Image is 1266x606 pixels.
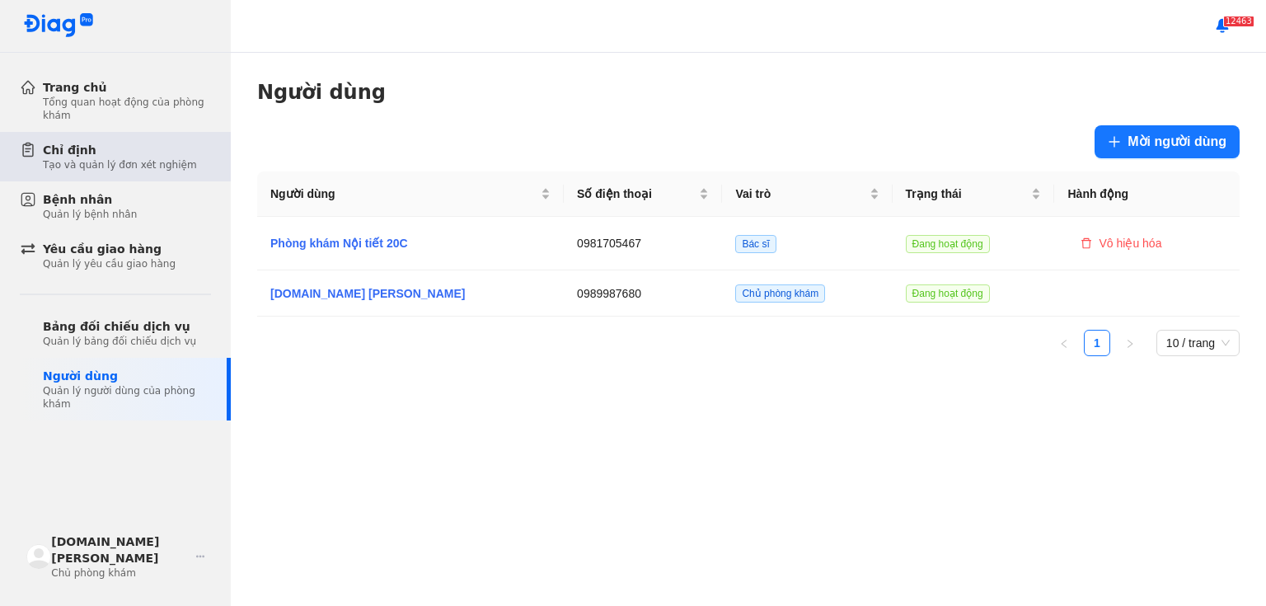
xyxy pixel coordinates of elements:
span: Mời người dùng [1128,131,1226,152]
div: Người dùng [257,79,1240,106]
span: Người dùng [270,185,537,203]
th: Hành động [1054,171,1240,217]
div: Yêu cầu giao hàng [43,241,176,257]
span: plus [1108,135,1121,148]
span: Vai trò [735,185,865,203]
span: 12463 [1223,16,1254,27]
span: right [1125,339,1135,349]
div: Chủ phòng khám [51,566,190,580]
div: [DOMAIN_NAME] [PERSON_NAME] [51,533,190,566]
li: Previous Page [1051,330,1077,356]
a: 1 [1085,331,1109,355]
div: Phòng khám Nội tiết 20C [270,234,551,252]
span: Đang hoạt động [906,235,990,253]
li: Next Page [1117,330,1143,356]
span: 10 / trang [1166,331,1230,355]
button: deleteVô hiệu hóa [1067,230,1175,256]
div: Quản lý bệnh nhân [43,208,137,221]
span: Chủ phòng khám [735,284,825,303]
span: Bác sĩ [735,235,776,253]
span: 0989987680 [577,287,641,300]
div: Quản lý bảng đối chiếu dịch vụ [43,335,196,348]
div: Tạo và quản lý đơn xét nghiệm [43,158,197,171]
span: 0981705467 [577,237,641,250]
span: delete [1081,237,1092,249]
div: Quản lý người dùng của phòng khám [43,384,211,411]
button: right [1117,330,1143,356]
div: Tổng quan hoạt động của phòng khám [43,96,211,122]
div: Chỉ định [43,142,197,158]
span: Trạng thái [906,185,1029,203]
button: left [1051,330,1077,356]
div: Bệnh nhân [43,191,137,208]
div: Quản lý yêu cầu giao hàng [43,257,176,270]
li: 1 [1084,330,1110,356]
img: logo [26,544,51,569]
div: Người dùng [43,368,211,384]
span: Vô hiệu hóa [1099,234,1161,252]
button: plusMời người dùng [1095,125,1240,158]
div: Bảng đối chiếu dịch vụ [43,318,196,335]
div: Trang chủ [43,79,211,96]
img: logo [23,13,94,39]
span: Đang hoạt động [906,284,990,303]
span: left [1059,339,1069,349]
span: Số điện thoại [577,185,696,203]
div: [DOMAIN_NAME] [PERSON_NAME] [270,284,551,303]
